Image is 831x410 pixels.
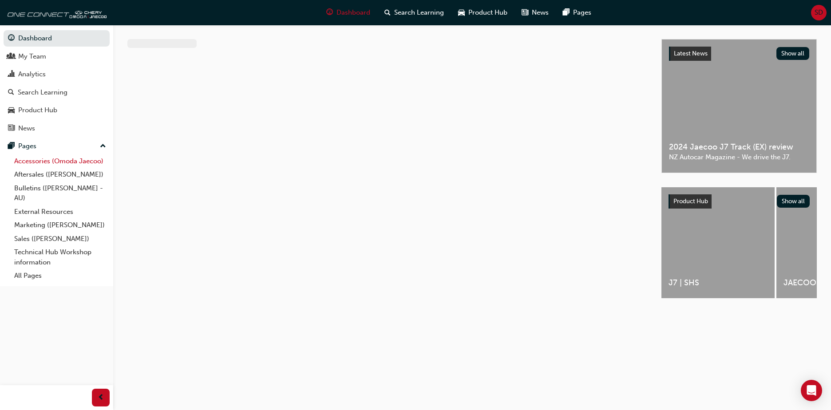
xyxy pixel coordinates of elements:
a: Technical Hub Workshop information [11,245,110,269]
span: people-icon [8,53,15,61]
a: search-iconSearch Learning [377,4,451,22]
button: Show all [777,195,810,208]
div: Search Learning [18,87,67,98]
span: news-icon [522,7,528,18]
span: Product Hub [673,197,708,205]
a: Bulletins ([PERSON_NAME] - AU) [11,181,110,205]
a: Product Hub [4,102,110,118]
a: Product HubShow all [669,194,810,209]
span: pages-icon [563,7,570,18]
a: Marketing ([PERSON_NAME]) [11,218,110,232]
span: Product Hub [468,8,507,18]
a: Latest NewsShow all2024 Jaecoo J7 Track (EX) reviewNZ Autocar Magazine - We drive the J7. [661,39,817,173]
span: up-icon [100,141,106,152]
a: pages-iconPages [556,4,598,22]
span: news-icon [8,125,15,133]
span: pages-icon [8,142,15,150]
button: Pages [4,138,110,154]
a: guage-iconDashboard [319,4,377,22]
div: News [18,123,35,134]
span: search-icon [384,7,391,18]
span: J7 | SHS [669,278,768,288]
a: News [4,120,110,137]
button: SD [811,5,827,20]
span: Dashboard [336,8,370,18]
button: DashboardMy TeamAnalyticsSearch LearningProduct HubNews [4,28,110,138]
span: Pages [573,8,591,18]
div: Product Hub [18,105,57,115]
span: SD [815,8,823,18]
a: car-iconProduct Hub [451,4,514,22]
span: car-icon [8,106,15,114]
span: News [532,8,549,18]
span: NZ Autocar Magazine - We drive the J7. [669,152,809,162]
button: Show all [776,47,810,60]
a: Latest NewsShow all [669,47,809,61]
span: guage-icon [326,7,333,18]
a: news-iconNews [514,4,556,22]
a: Search Learning [4,84,110,101]
div: Analytics [18,69,46,79]
span: Search Learning [394,8,444,18]
a: External Resources [11,205,110,219]
a: Accessories (Omoda Jaecoo) [11,154,110,168]
span: guage-icon [8,35,15,43]
a: Analytics [4,66,110,83]
a: Sales ([PERSON_NAME]) [11,232,110,246]
span: chart-icon [8,71,15,79]
span: Latest News [674,50,708,57]
span: car-icon [458,7,465,18]
a: My Team [4,48,110,65]
a: Dashboard [4,30,110,47]
a: Aftersales ([PERSON_NAME]) [11,168,110,181]
span: prev-icon [98,392,104,403]
div: My Team [18,51,46,62]
a: All Pages [11,269,110,283]
div: Pages [18,141,36,151]
span: search-icon [8,89,14,97]
img: oneconnect [4,4,107,21]
span: 2024 Jaecoo J7 Track (EX) review [669,142,809,152]
div: Open Intercom Messenger [801,380,822,401]
a: J7 | SHS [661,187,775,298]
